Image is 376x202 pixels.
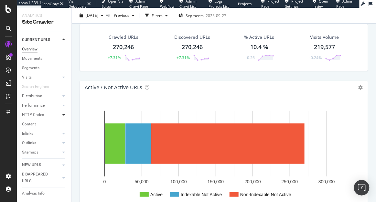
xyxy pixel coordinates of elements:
a: DISAPPEARED URLS [22,171,60,185]
div: Movements [22,55,42,62]
a: NEW URLS [22,162,60,168]
div: NEW URLS [22,162,41,168]
a: Sitemaps [22,149,60,156]
div: HTTP Codes [22,112,44,118]
span: 2025 Oct. 10th [86,13,98,18]
div: Sitemaps [22,149,38,156]
div: Open Intercom Messenger [354,180,370,196]
div: Performance [22,102,45,109]
div: Outlinks [22,140,36,146]
a: Visits [22,74,60,81]
span: Segments [186,13,204,18]
text: Active [150,192,163,197]
text: 150,000 [208,179,224,184]
button: Filters [143,10,170,21]
span: vs [106,12,111,17]
a: Segments [22,65,67,71]
text: 100,000 [170,179,187,184]
a: Analysis Info [22,190,67,197]
text: 250,000 [282,179,298,184]
a: Inlinks [22,130,60,137]
div: Visits [22,74,32,81]
div: Analysis Info [22,190,45,197]
button: [DATE] [77,10,106,21]
div: ReadOnly: [41,1,59,6]
div: % Active URLs [244,34,274,40]
text: 0 [103,179,106,184]
div: Crawled URLs [109,34,138,40]
text: 200,000 [244,179,261,184]
h4: Active / Not Active URLs [85,83,142,92]
div: 2025-09-23 [206,13,226,18]
div: 10.4 % [250,43,268,51]
button: Previous [111,10,137,21]
div: 219,577 [314,43,335,51]
a: Overview [22,46,67,53]
a: CURRENT URLS [22,37,60,43]
a: Distribution [22,93,60,100]
span: Webflow [160,4,175,9]
a: Performance [22,102,60,109]
div: -0.26 [246,55,255,60]
div: Search Engines [22,83,49,90]
div: Discovered URLs [175,34,210,40]
div: Segments [22,65,39,71]
div: 270,246 [113,43,134,51]
span: Projects List [238,1,252,11]
div: Analytics [22,13,66,18]
div: +7.31% [177,55,190,60]
div: Content [22,121,36,128]
text: Indexable Not Active [181,192,222,197]
div: -0.24% [310,55,322,60]
button: Segments2025-09-23 [176,10,229,21]
div: Inlinks [22,130,33,137]
span: Previous [111,13,129,18]
div: 270,246 [182,43,203,51]
div: Distribution [22,93,42,100]
text: 300,000 [318,179,335,184]
a: Search Engines [22,83,55,90]
div: Overview [22,46,38,53]
div: Visits Volume [310,34,339,40]
div: DISAPPEARED URLS [22,171,55,185]
text: Non-Indexable Not Active [240,192,291,197]
text: 50,000 [135,179,149,184]
div: Filters [152,13,163,18]
a: Outlinks [22,140,60,146]
div: +7.31% [108,55,121,60]
div: CURRENT URLS [22,37,50,43]
a: HTTP Codes [22,112,60,118]
div: SiteCrawler [22,18,66,26]
i: Options [359,85,363,90]
a: Movements [22,55,67,62]
a: Content [22,121,67,128]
